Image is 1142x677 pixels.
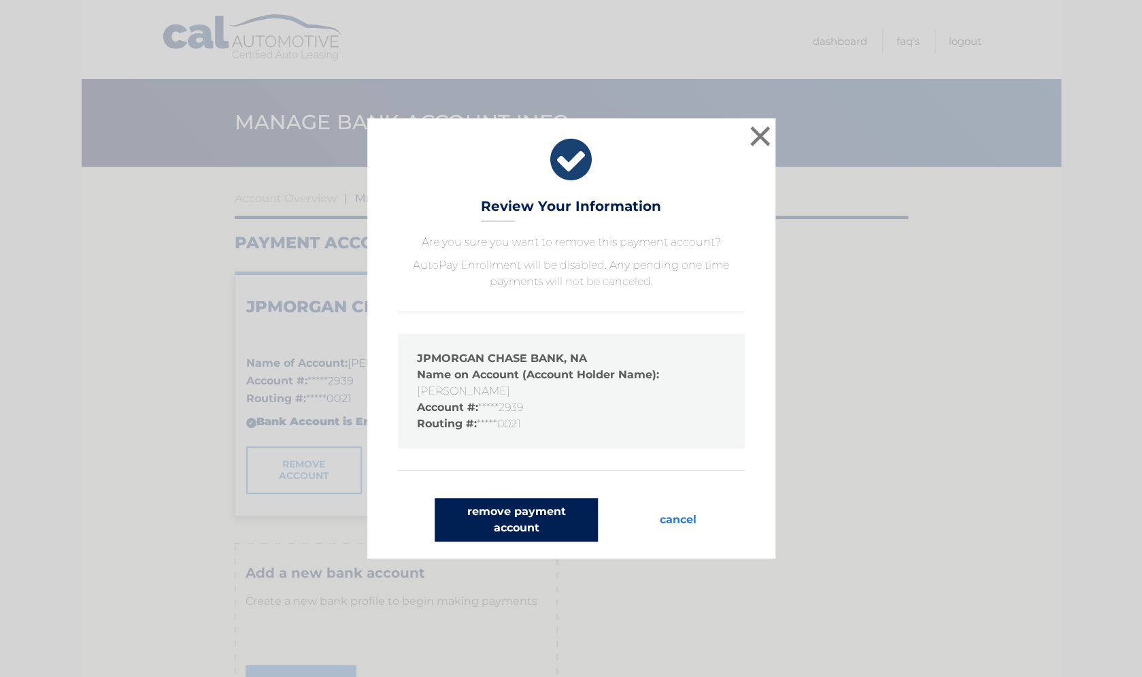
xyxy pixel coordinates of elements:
[649,498,707,542] button: cancel
[417,368,659,381] strong: Name on Account (Account Holder Name):
[398,234,745,250] p: Are you sure you want to remove this payment account?
[417,352,587,365] strong: JPMORGAN CHASE BANK, NA
[417,417,477,430] strong: Routing #:
[417,401,478,414] strong: Account #:
[747,122,774,150] button: ×
[481,198,661,222] h3: Review Your Information
[417,367,726,399] li: [PERSON_NAME]
[398,257,745,290] p: AutoPay Enrollment will be disabled. Any pending one time payments will not be canceled.
[435,498,598,542] button: remove payment account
